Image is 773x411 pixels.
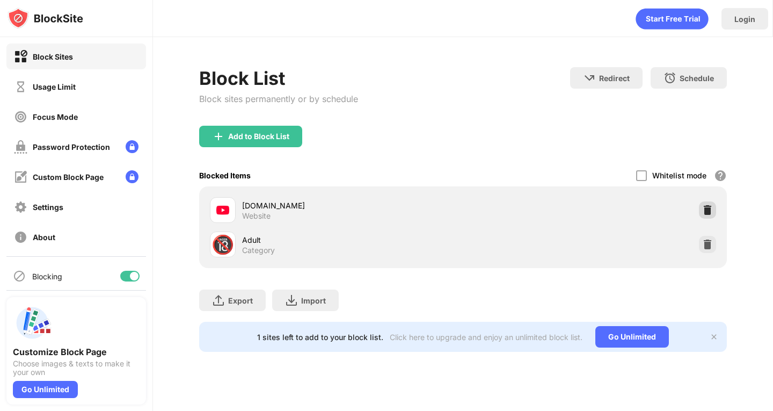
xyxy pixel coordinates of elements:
[14,50,27,63] img: block-on.svg
[390,333,582,342] div: Click here to upgrade and enjoy an unlimited block list.
[14,80,27,93] img: time-usage-off.svg
[242,200,463,211] div: [DOMAIN_NAME]
[734,15,755,24] div: Login
[14,170,27,184] img: customize-block-page-off.svg
[636,8,709,30] div: animation
[14,140,27,154] img: password-protection-off.svg
[680,74,714,83] div: Schedule
[13,270,26,283] img: blocking-icon.svg
[301,296,326,305] div: Import
[199,67,358,89] div: Block List
[228,132,289,141] div: Add to Block List
[13,381,78,398] div: Go Unlimited
[242,234,463,246] div: Adult
[33,142,110,152] div: Password Protection
[212,234,234,256] div: 🔞
[33,172,104,182] div: Custom Block Page
[14,230,27,244] img: about-off.svg
[13,304,52,342] img: push-custom-page.svg
[242,246,275,255] div: Category
[126,170,138,183] img: lock-menu.svg
[33,203,63,212] div: Settings
[199,93,358,104] div: Block sites permanently or by schedule
[14,110,27,124] img: focus-off.svg
[257,333,383,342] div: 1 sites left to add to your block list.
[33,112,78,121] div: Focus Mode
[710,333,718,341] img: x-button.svg
[33,233,55,242] div: About
[14,200,27,214] img: settings-off.svg
[8,8,83,29] img: logo-blocksite.svg
[13,359,140,377] div: Choose images & texts to make it your own
[599,74,630,83] div: Redirect
[228,296,253,305] div: Export
[32,272,62,281] div: Blocking
[13,347,140,357] div: Customize Block Page
[199,171,251,180] div: Blocked Items
[33,82,76,91] div: Usage Limit
[242,211,271,221] div: Website
[33,52,73,61] div: Block Sites
[216,204,229,217] img: favicons
[126,140,138,153] img: lock-menu.svg
[595,326,669,348] div: Go Unlimited
[652,171,706,180] div: Whitelist mode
